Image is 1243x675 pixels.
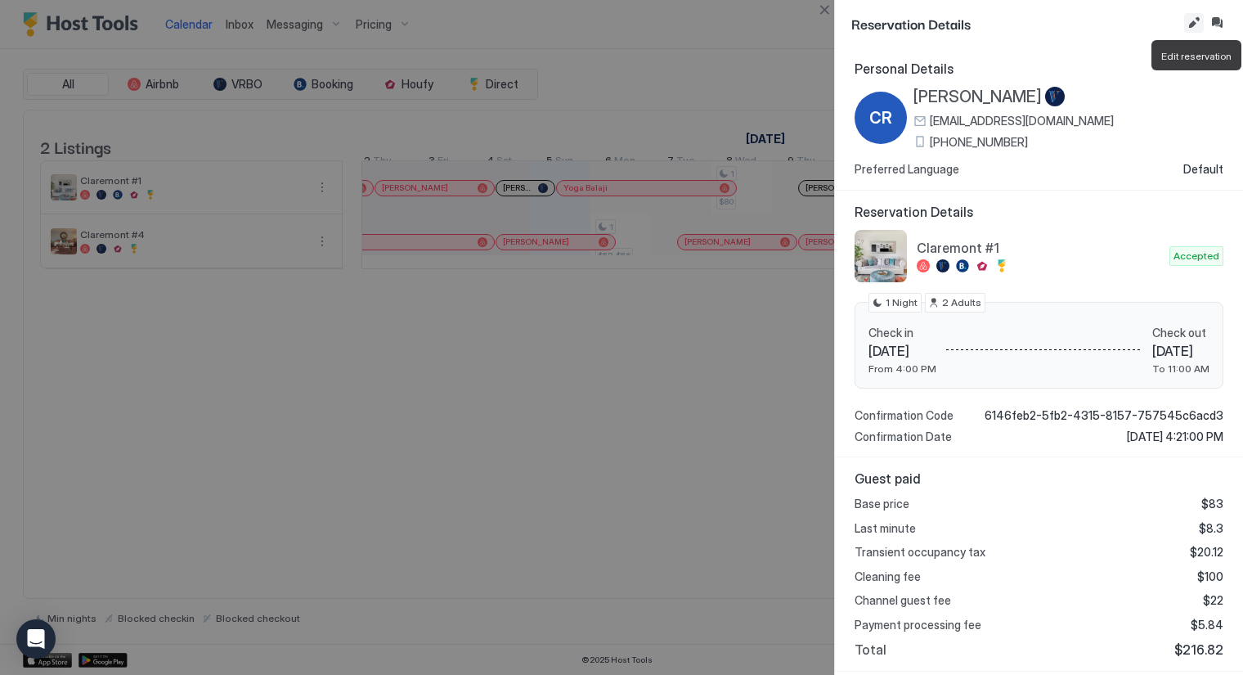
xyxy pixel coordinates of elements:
[855,618,981,632] span: Payment processing fee
[855,470,1223,487] span: Guest paid
[851,13,1181,34] span: Reservation Details
[930,114,1114,128] span: [EMAIL_ADDRESS][DOMAIN_NAME]
[1161,50,1232,62] span: Edit reservation
[1184,13,1204,33] button: Edit reservation
[1191,618,1223,632] span: $5.84
[855,61,1223,77] span: Personal Details
[16,619,56,659] div: Open Intercom Messenger
[855,230,907,282] div: listing image
[1201,497,1223,511] span: $83
[855,497,909,511] span: Base price
[913,87,1042,107] span: [PERSON_NAME]
[868,362,936,375] span: From 4:00 PM
[917,240,1163,256] span: Claremont #1
[1199,521,1223,536] span: $8.3
[868,343,936,359] span: [DATE]
[1152,343,1209,359] span: [DATE]
[1207,13,1227,33] button: Inbox
[1183,162,1223,177] span: Default
[855,408,954,423] span: Confirmation Code
[1190,545,1223,560] span: $20.12
[1203,593,1223,608] span: $22
[1152,362,1209,375] span: To 11:00 AM
[869,106,892,130] span: CR
[1173,249,1219,263] span: Accepted
[855,521,916,536] span: Last minute
[886,295,918,310] span: 1 Night
[855,162,959,177] span: Preferred Language
[855,204,1223,220] span: Reservation Details
[1127,430,1223,444] span: [DATE] 4:21:00 PM
[855,430,952,444] span: Confirmation Date
[868,326,936,340] span: Check in
[855,641,886,658] span: Total
[1197,569,1223,584] span: $100
[985,408,1223,423] span: 6146feb2-5fb2-4315-8157-757545c6acd3
[1152,326,1209,340] span: Check out
[1174,641,1223,658] span: $216.82
[855,593,951,608] span: Channel guest fee
[855,569,921,584] span: Cleaning fee
[930,135,1028,150] span: [PHONE_NUMBER]
[942,295,981,310] span: 2 Adults
[855,545,985,560] span: Transient occupancy tax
